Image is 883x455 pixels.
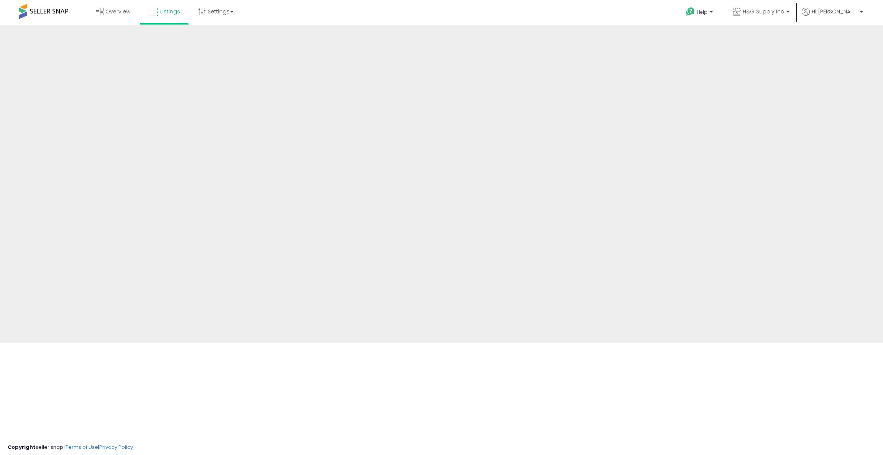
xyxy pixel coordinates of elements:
a: Hi [PERSON_NAME] [802,8,863,25]
a: Help [680,1,721,25]
span: Hi [PERSON_NAME] [812,8,858,15]
span: Listings [160,8,180,15]
i: Get Help [686,7,695,16]
span: Help [697,9,707,15]
span: Overview [105,8,130,15]
span: H&G Supply Inc [743,8,784,15]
